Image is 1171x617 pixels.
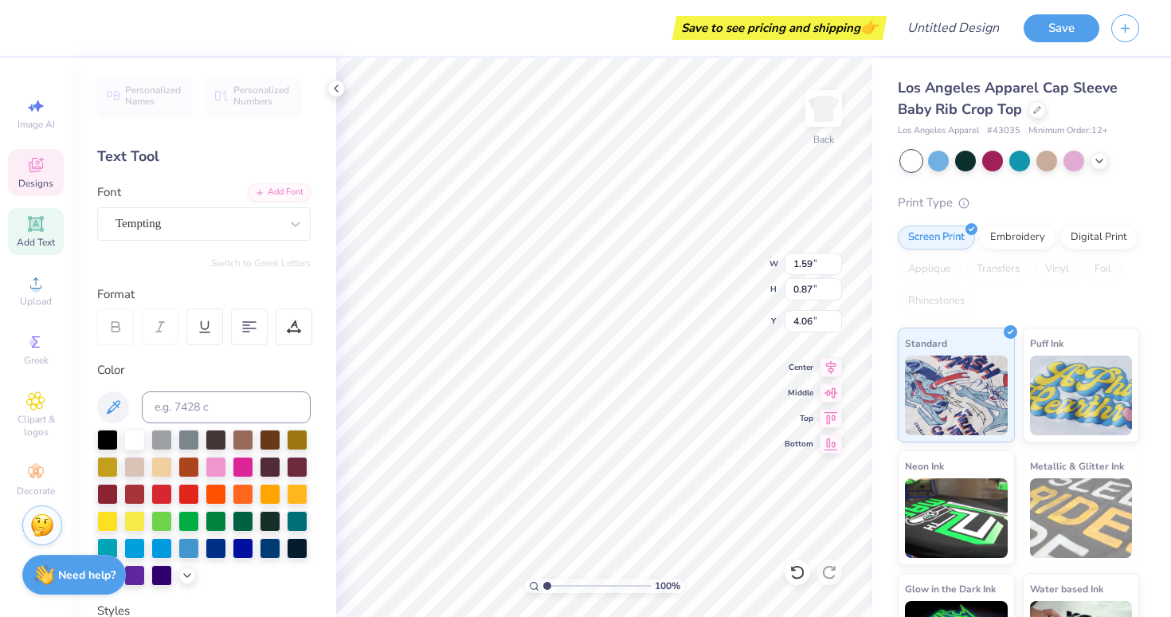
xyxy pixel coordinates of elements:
[18,177,53,190] span: Designs
[905,458,944,474] span: Neon Ink
[1060,226,1138,250] div: Digital Print
[24,354,49,367] span: Greek
[1084,257,1122,281] div: Foil
[233,84,290,107] span: Personalized Numbers
[898,226,975,250] div: Screen Print
[1035,257,1079,281] div: Vinyl
[1030,580,1103,597] span: Water based Ink
[785,413,813,424] span: Top
[655,579,680,593] span: 100 %
[1030,356,1133,435] img: Puff Ink
[125,84,182,107] span: Personalized Names
[17,236,55,249] span: Add Text
[20,295,52,308] span: Upload
[905,356,1008,435] img: Standard
[898,78,1118,119] span: Los Angeles Apparel Cap Sleeve Baby Rib Crop Top
[980,226,1055,250] div: Embroidery
[97,146,311,167] div: Text Tool
[895,12,1012,44] input: Untitled Design
[97,361,311,379] div: Color
[58,568,116,583] strong: Need help?
[17,485,55,497] span: Decorate
[1028,124,1108,138] span: Minimum Order: 12 +
[813,132,834,147] div: Back
[905,335,947,352] span: Standard
[898,289,975,313] div: Rhinestones
[1030,478,1133,558] img: Metallic & Glitter Ink
[18,118,55,131] span: Image AI
[142,391,311,423] input: e.g. 7428 c
[1030,335,1063,352] span: Puff Ink
[1024,14,1099,42] button: Save
[785,362,813,373] span: Center
[785,387,813,399] span: Middle
[676,16,883,40] div: Save to see pricing and shipping
[97,183,121,202] label: Font
[211,257,311,269] button: Switch to Greek Letters
[898,194,1139,212] div: Print Type
[248,183,311,202] div: Add Font
[785,438,813,450] span: Bottom
[987,124,1020,138] span: # 43035
[905,580,996,597] span: Glow in the Dark Ink
[8,413,64,438] span: Clipart & logos
[860,18,878,37] span: 👉
[898,124,979,138] span: Los Angeles Apparel
[898,257,961,281] div: Applique
[97,285,312,304] div: Format
[1030,458,1124,474] span: Metallic & Glitter Ink
[966,257,1030,281] div: Transfers
[905,478,1008,558] img: Neon Ink
[808,92,840,124] img: Back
